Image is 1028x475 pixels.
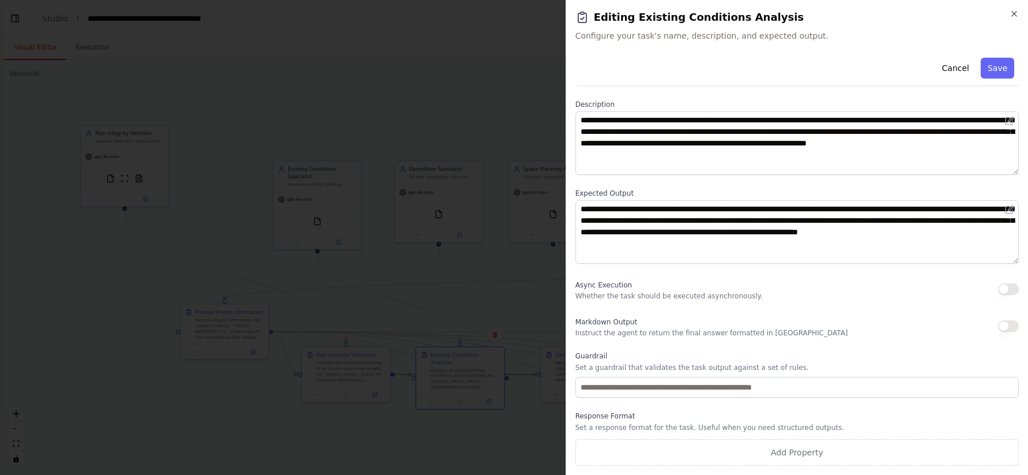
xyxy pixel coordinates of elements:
label: Guardrail [575,351,1019,361]
button: Add Property [575,439,1019,466]
p: Instruct the agent to return the final answer formatted in [GEOGRAPHIC_DATA] [575,328,848,338]
p: Whether the task should be executed asynchronously. [575,291,763,301]
h2: Editing Existing Conditions Analysis [575,9,1019,25]
button: Open in editor [1003,203,1016,216]
span: Markdown Output [575,318,637,326]
button: Save [981,58,1014,78]
span: Configure your task's name, description, and expected output. [575,30,1019,42]
p: Set a response format for the task. Useful when you need structured outputs. [575,423,1019,432]
button: Cancel [935,58,976,78]
label: Description [575,100,1019,109]
label: Expected Output [575,189,1019,198]
label: Response Format [575,412,1019,421]
p: Set a guardrail that validates the task output against a set of rules. [575,363,1019,372]
button: Open in editor [1003,114,1016,128]
span: Async Execution [575,281,632,289]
